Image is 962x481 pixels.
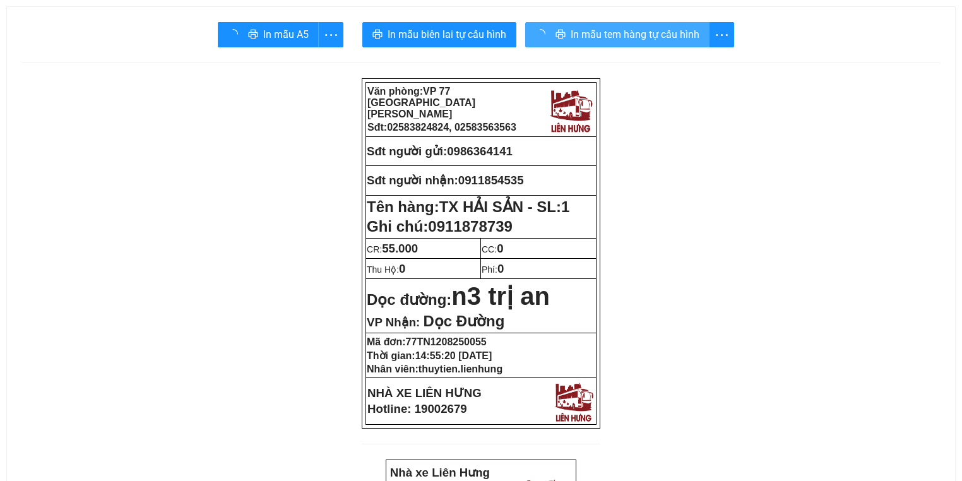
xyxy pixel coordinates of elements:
span: more [710,27,733,43]
button: printerIn mẫu tem hàng tự cấu hình [525,22,710,47]
strong: Dọc đường: [367,291,550,308]
button: more [318,22,343,47]
strong: Nhà xe Liên Hưng [4,6,104,20]
strong: Phiếu gửi hàng [52,82,138,95]
span: VP 77 [GEOGRAPHIC_DATA][PERSON_NAME] [367,86,475,119]
strong: Sđt người gửi: [367,145,447,158]
strong: Văn phòng: [367,86,475,119]
strong: VP: 77 [GEOGRAPHIC_DATA][PERSON_NAME][GEOGRAPHIC_DATA] [4,22,130,77]
strong: Sđt người nhận: [367,174,458,187]
span: more [319,27,343,43]
span: In mẫu A5 [263,27,309,42]
strong: Tên hàng: [367,198,569,215]
span: printer [555,29,566,41]
span: Ghi chú: [367,218,513,235]
span: 0911854535 [458,174,524,187]
strong: Thời gian: [367,350,492,361]
span: n3 trị an [451,282,549,310]
img: logo [136,16,185,68]
span: In mẫu biên lai tự cấu hình [388,27,506,42]
span: Thu Hộ: [367,264,405,275]
span: printer [372,29,383,41]
span: Dọc Đường [423,312,504,330]
span: 14:55:20 [DATE] [415,350,492,361]
span: 0911878739 [428,218,512,235]
span: 77TN1208250055 [406,336,487,347]
span: printer [248,29,258,41]
span: loading [228,29,243,39]
span: 0 [399,262,405,275]
span: CR: [367,244,418,254]
button: more [709,22,734,47]
span: 0 [497,262,504,275]
span: 0 [497,242,503,255]
button: printerIn mẫu biên lai tự cấu hình [362,22,516,47]
span: Phí: [482,264,504,275]
strong: Mã đơn: [367,336,487,347]
span: thuytien.lienhung [419,364,502,374]
span: TX HẢI SẢN - SL: [439,198,570,215]
strong: Nhà xe Liên Hưng [390,466,490,479]
button: printerIn mẫu A5 [218,22,319,47]
strong: Nhân viên: [367,364,502,374]
strong: NHÀ XE LIÊN HƯNG [367,386,482,400]
span: loading [535,29,550,39]
strong: Hotline: 19002679 [367,402,467,415]
span: 1 [561,198,569,215]
span: 0986364141 [447,145,513,158]
span: VP Nhận: [367,316,420,329]
strong: Sđt: [367,122,516,133]
img: logo [552,379,595,423]
span: 55.000 [382,242,418,255]
span: CC: [482,244,504,254]
span: 02583824824, 02583563563 [387,122,516,133]
span: In mẫu tem hàng tự cấu hình [571,27,699,42]
img: logo [547,86,595,134]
